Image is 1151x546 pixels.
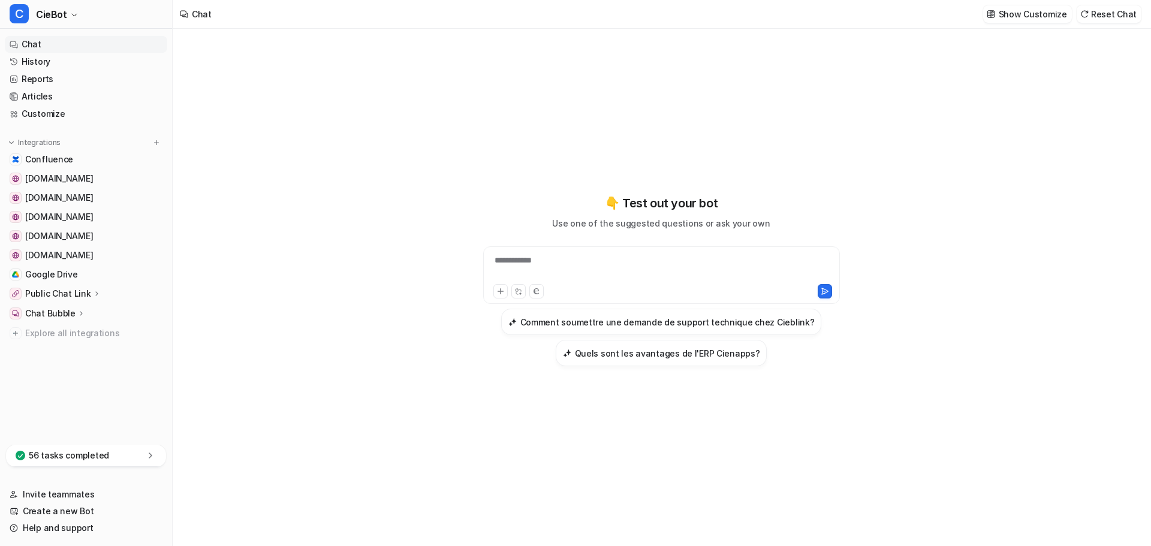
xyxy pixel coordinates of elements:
button: Comment soumettre une demande de support technique chez Cieblink?Comment soumettre une demande de... [501,309,822,335]
img: expand menu [7,138,16,147]
button: Reset Chat [1077,5,1141,23]
span: Google Drive [25,269,78,280]
span: [DOMAIN_NAME] [25,249,93,261]
img: Quels sont les avantages de l'ERP Cienapps? [563,349,571,358]
a: cieblink.com[DOMAIN_NAME] [5,189,167,206]
p: Show Customize [999,8,1067,20]
a: Customize [5,105,167,122]
span: C [10,4,29,23]
img: Chat Bubble [12,310,19,317]
img: Comment soumettre une demande de support technique chez Cieblink? [508,318,517,327]
img: app.cieblink.com [12,213,19,221]
span: Explore all integrations [25,324,162,343]
img: Google Drive [12,271,19,278]
a: Explore all integrations [5,325,167,342]
span: [DOMAIN_NAME] [25,230,93,242]
a: Invite teammates [5,486,167,503]
button: Integrations [5,137,64,149]
a: Create a new Bot [5,503,167,520]
img: software.ciemetric.com [12,252,19,259]
a: Reports [5,71,167,88]
img: explore all integrations [10,327,22,339]
a: Articles [5,88,167,105]
span: Confluence [25,153,73,165]
a: app.cieblink.com[DOMAIN_NAME] [5,209,167,225]
img: cieblink.com [12,194,19,201]
a: ConfluenceConfluence [5,151,167,168]
span: [DOMAIN_NAME] [25,192,93,204]
h3: Quels sont les avantages de l'ERP Cienapps? [575,347,760,360]
a: ciemetric.com[DOMAIN_NAME] [5,228,167,245]
p: 56 tasks completed [29,450,109,461]
h3: Comment soumettre une demande de support technique chez Cieblink? [520,316,815,328]
a: History [5,53,167,70]
a: Google DriveGoogle Drive [5,266,167,283]
img: Confluence [12,156,19,163]
a: Chat [5,36,167,53]
p: Use one of the suggested questions or ask your own [552,217,770,230]
img: customize [987,10,995,19]
img: cienapps.com [12,175,19,182]
p: 👇 Test out your bot [605,194,718,212]
img: Public Chat Link [12,290,19,297]
a: Help and support [5,520,167,536]
span: [DOMAIN_NAME] [25,211,93,223]
a: cienapps.com[DOMAIN_NAME] [5,170,167,187]
div: Chat [192,8,212,20]
button: Quels sont les avantages de l'ERP Cienapps?Quels sont les avantages de l'ERP Cienapps? [556,340,767,366]
img: menu_add.svg [152,138,161,147]
p: Chat Bubble [25,307,76,319]
button: Show Customize [983,5,1072,23]
a: software.ciemetric.com[DOMAIN_NAME] [5,247,167,264]
img: reset [1080,10,1089,19]
span: CieBot [36,6,67,23]
img: ciemetric.com [12,233,19,240]
p: Integrations [18,138,61,147]
p: Public Chat Link [25,288,91,300]
span: [DOMAIN_NAME] [25,173,93,185]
